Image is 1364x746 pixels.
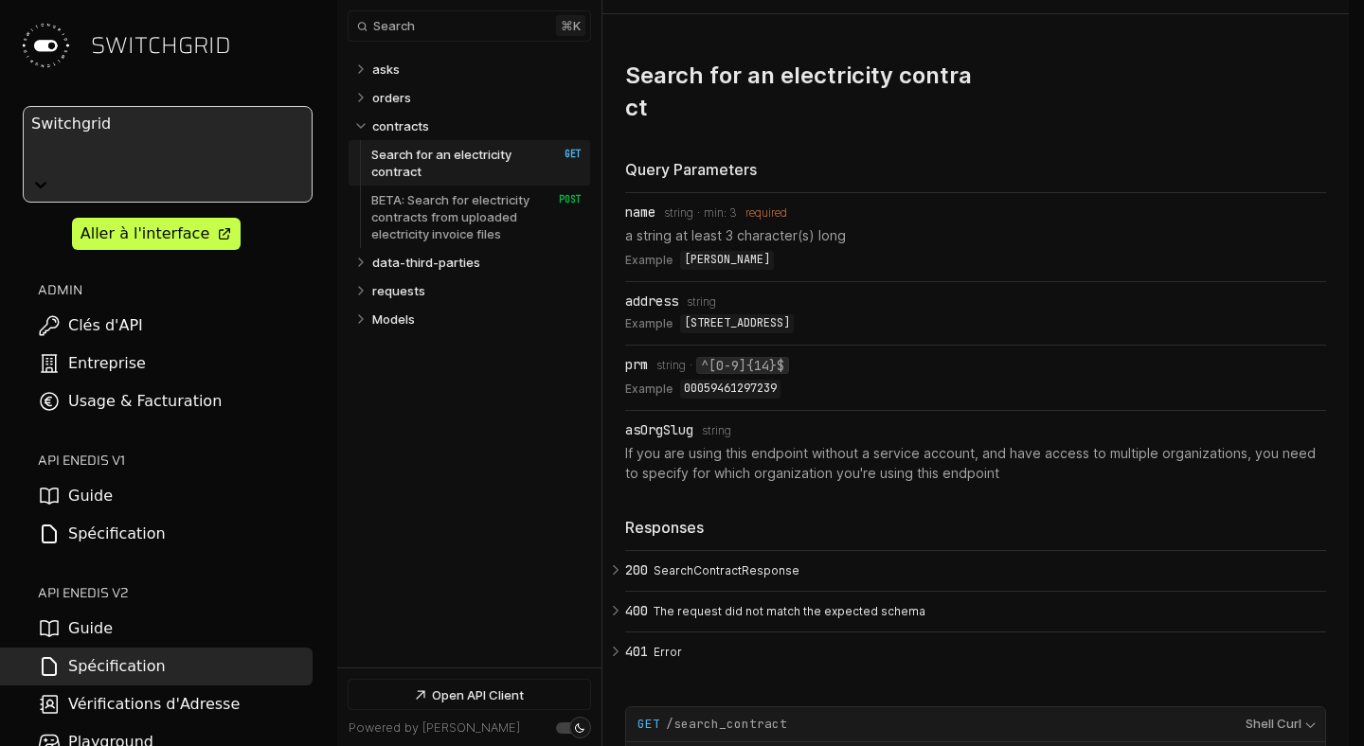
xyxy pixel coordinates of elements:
p: asks [372,61,400,78]
p: The request did not match the expected schema [654,603,1320,620]
h2: API ENEDIS v2 [38,583,313,602]
img: Switchgrid Logo [15,15,76,76]
span: string [687,295,716,309]
div: Aller à l'interface [81,222,209,245]
div: prm [625,357,648,372]
span: string [702,424,731,437]
div: asOrgSlug [625,422,693,437]
code: [STREET_ADDRESS] [680,314,794,333]
p: orders [372,89,411,106]
a: orders [372,83,583,112]
div: Set light mode [574,722,585,734]
span: GET [637,716,660,733]
div: required [745,206,787,220]
a: BETA: Search for electricity contracts from uploaded electricity invoice files POST [371,186,582,248]
span: string [664,206,693,220]
p: requests [372,282,425,299]
span: Example [625,314,673,333]
button: 200 SearchContractResponse [625,551,1326,591]
a: asks [372,55,583,83]
a: data-third-parties [372,248,583,276]
span: GET [545,148,582,161]
p: If you are using this endpoint without a service account, and have access to multiple organizatio... [625,443,1326,483]
p: data-third-parties [372,254,480,271]
span: POST [545,193,582,206]
p: contracts [372,117,429,134]
span: 3 [729,206,737,220]
div: Query Parameters [625,159,1326,181]
nav: Table of contents for Api [337,46,601,667]
button: 400 The request did not match the expected schema [625,592,1326,631]
button: 401 Error [625,632,1326,672]
p: Search for an electricity contract [371,146,539,180]
a: Powered by [PERSON_NAME] [349,720,520,735]
code: [PERSON_NAME] [680,251,774,270]
a: Models [372,305,583,333]
span: string [656,359,686,372]
p: a string at least 3 character(s) long [625,225,1326,245]
p: Error [654,644,1320,661]
span: /search_contract [666,716,787,733]
kbd: ⌘ k [556,15,585,36]
span: 401 [625,644,648,659]
h3: Search for an electricity contract [625,62,972,122]
p: BETA: Search for electricity contracts from uploaded electricity invoice files [371,191,539,242]
a: Open API Client [349,680,590,709]
p: Models [372,311,415,328]
span: 200 [625,562,648,577]
a: Search for an electricity contract GET [371,140,582,186]
a: Aller à l'interface [72,218,241,250]
code: 00059461297239 [680,380,781,399]
code: ^[0-9]{14}$ [696,357,789,374]
span: 400 [625,603,648,618]
div: Responses [625,517,1326,539]
div: Switchgrid [31,111,308,137]
div: address [625,293,678,309]
span: Example [625,251,673,270]
span: Example [625,380,673,399]
a: requests [372,276,583,305]
div: name [625,204,655,220]
a: contracts [372,112,583,140]
span: SWITCHGRID [91,30,231,61]
p: SearchContractResponse [654,562,1320,579]
div: min: [704,206,729,220]
span: Search [373,19,415,33]
h2: API ENEDIS v1 [38,451,313,470]
h2: ADMIN [38,280,313,299]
